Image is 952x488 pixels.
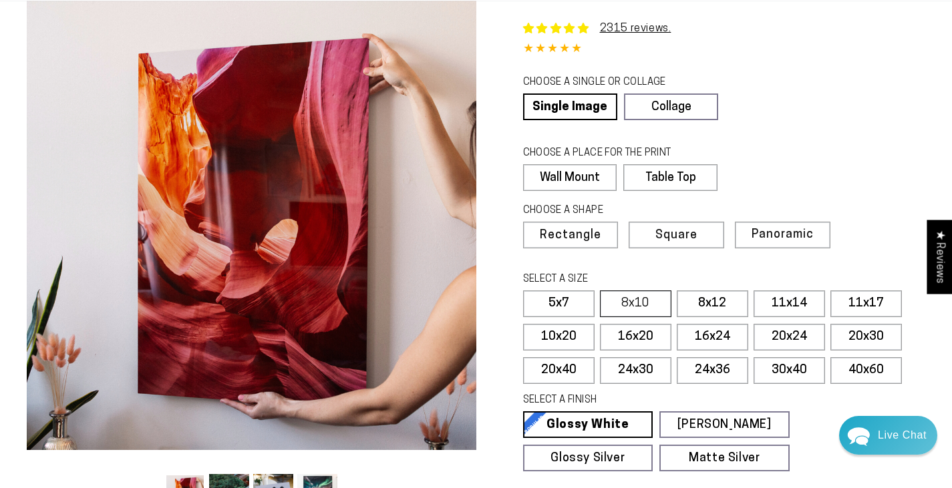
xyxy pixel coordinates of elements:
[523,40,926,59] div: 4.85 out of 5.0 stars
[523,393,760,408] legend: SELECT A FINISH
[523,93,617,120] a: Single Image
[624,93,718,120] a: Collage
[830,324,902,350] label: 20x30
[523,324,595,350] label: 10x20
[523,75,706,90] legend: CHOOSE A SINGLE OR COLLAGE
[523,204,707,218] legend: CHOOSE A SHAPE
[600,324,671,350] label: 16x20
[600,23,671,34] a: 2315 reviews.
[754,357,825,384] label: 30x40
[523,357,595,384] label: 20x40
[523,290,595,317] label: 5x7
[659,445,790,471] a: Matte Silver
[623,164,718,191] label: Table Top
[830,290,902,317] label: 11x17
[523,146,705,161] legend: CHOOSE A PLACE FOR THE PRINT
[677,357,748,384] label: 24x36
[839,416,937,455] div: Chat widget toggle
[830,357,902,384] label: 40x60
[677,324,748,350] label: 16x24
[523,411,653,438] a: Glossy White
[754,290,825,317] label: 11x14
[655,230,697,242] span: Square
[752,228,814,241] span: Panoramic
[540,230,601,242] span: Rectangle
[523,164,617,191] label: Wall Mount
[523,445,653,471] a: Glossy Silver
[927,220,952,294] div: Click to open Judge.me floating reviews tab
[600,357,671,384] label: 24x30
[878,416,927,455] div: Contact Us Directly
[659,411,790,438] a: [PERSON_NAME]
[754,324,825,350] label: 20x24
[523,272,760,287] legend: SELECT A SIZE
[677,290,748,317] label: 8x12
[600,290,671,317] label: 8x10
